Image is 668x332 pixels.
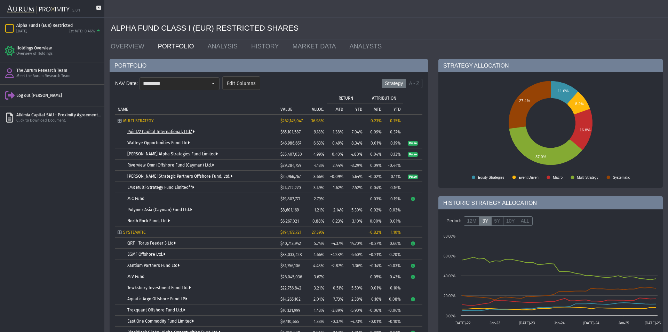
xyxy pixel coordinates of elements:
[280,152,302,157] span: $35,407,030
[346,103,365,114] td: Column YTD
[280,163,301,168] span: $29,284,759
[346,282,365,293] td: 5.50%
[314,319,324,324] span: 1.33%
[577,176,598,179] text: Multi Strategy
[365,215,384,226] td: -0.00%
[327,137,346,148] td: 0.49%
[280,219,299,224] span: $6,267,021
[519,176,539,179] text: Event Driven
[346,249,365,260] td: 6.60%
[280,141,301,146] span: $46,986,667
[280,275,302,279] span: $26,045,036
[327,204,346,215] td: 2.14%
[202,39,246,53] a: ANALYSIS
[123,118,154,123] span: MULTI STRATEGY
[280,286,301,291] span: $22,756,842
[384,103,403,114] td: Column YTD
[444,234,455,238] text: 80.00%
[312,219,324,224] span: 0.88%
[312,230,324,235] span: 27.39%
[365,160,384,171] td: 0.09%
[346,182,365,193] td: 7.52%
[327,238,346,249] td: -4.37%
[554,321,565,325] text: Jan-24
[408,152,418,156] a: Pulse
[313,174,324,179] span: 3.66%
[127,174,232,179] a: [PERSON_NAME] Strategic Partners Offshore Fund, Ltd.
[384,126,403,137] td: 0.37%
[346,215,365,226] td: 3.10%
[382,79,406,88] label: Strategy
[327,126,346,137] td: 1.38%
[365,182,384,193] td: 0.04%
[127,252,165,257] a: EGMF Offshore Ltd.
[408,140,418,145] a: Pulse
[384,293,403,304] td: -0.08%
[384,137,403,148] td: 0.19%
[408,174,418,179] a: Pulse
[110,59,428,72] div: PORTFOLIO
[207,78,219,90] div: Select
[69,29,95,34] div: Est MTD: 0.46%
[127,274,144,279] a: M V Fund
[346,171,365,182] td: 5.64%
[16,45,102,51] div: Holdings Overview
[127,241,176,246] a: QRT - Torus Feeder 3 Ltd
[327,304,346,316] td: -3.89%
[335,107,343,112] p: MTD
[365,282,384,293] td: 0.01%
[384,182,403,193] td: 0.16%
[313,185,324,190] span: 3.49%
[280,196,300,201] span: $19,807,777
[312,107,324,112] p: ALLOC.
[327,182,346,193] td: 1.62%
[344,39,390,53] a: ANALYSTS
[367,230,382,235] div: -0.82%
[365,193,384,204] td: 0.03%
[438,59,663,72] div: STRATEGY ALLOCATION
[16,118,102,123] div: Click to Download Document.
[127,218,170,223] a: North Rock Fund, Ltd.
[387,118,401,123] div: 0.75%
[105,39,153,53] a: OVERVIEW
[118,107,128,112] p: NAME
[372,96,396,101] p: ATTRIBUTION
[72,8,80,13] div: 5.0.1
[479,216,491,226] label: 3Y
[519,321,535,325] text: [DATE]-23
[327,148,346,160] td: -0.40%
[519,99,530,103] text: 27.4%
[365,204,384,215] td: 0.02%
[127,308,185,312] a: Trexquant Offshore Fund Ltd.
[346,126,365,137] td: 7.04%
[127,207,192,212] a: Polymer Asia (Cayman) Fund Ltd.
[314,308,324,313] span: 1.43%
[127,285,191,290] a: Tewksbury Investment Fund Ltd.
[16,23,102,28] div: Alpha Fund I (EUR) Restricted
[384,271,403,282] td: 0.43%
[127,140,190,145] a: Walleye Opportunities Fund Ltd
[327,260,346,271] td: -2.87%
[280,252,302,257] span: $33,033,428
[278,92,304,114] td: Column VALUE
[304,92,327,114] td: Column ALLOC.
[387,230,401,235] div: 1.10%
[280,130,301,134] span: $65,101,587
[346,137,365,148] td: 8.34%
[327,249,346,260] td: -4.28%
[313,152,324,157] span: 4.99%
[311,118,324,123] span: 36.98%
[346,293,365,304] td: -2.38%
[367,118,382,123] div: 0.23%
[280,174,301,179] span: $25,966,767
[365,271,384,282] td: 0.05%
[365,249,384,260] td: -0.21%
[313,297,324,302] span: 2.01%
[280,297,301,302] span: $14,265,102
[365,293,384,304] td: -0.16%
[384,160,403,171] td: -0.44%
[314,286,324,291] span: 3.21%
[613,176,630,179] text: Systematic
[384,215,403,226] td: 0.01%
[408,141,418,146] span: Pulse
